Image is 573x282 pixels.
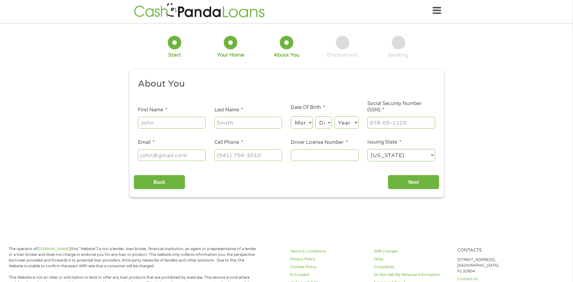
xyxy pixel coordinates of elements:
[138,139,155,146] label: Email
[374,249,450,254] a: APR Charges
[214,149,282,161] input: (541) 754-3010
[374,272,450,278] a: Do Not Sell My Personal Information
[134,175,185,190] input: Back
[290,256,366,262] a: Privacy Policy
[291,104,325,111] label: Date Of Birth
[327,52,358,58] div: Employment
[457,257,534,274] p: [STREET_ADDRESS], [GEOGRAPHIC_DATA], FL 32804.
[291,139,348,146] label: Driver License Number
[217,52,244,58] div: Your Home
[168,52,181,58] div: Start
[138,78,431,90] h2: About You
[138,149,206,161] input: john@gmail.com
[214,117,282,128] input: Smith
[374,264,450,270] a: Complaints
[290,272,366,278] a: E-Consent
[290,249,366,254] a: Terms & Conditions
[37,246,70,251] a: [DOMAIN_NAME]
[214,139,243,146] label: Cell Phone
[457,276,534,282] a: Contact Us
[290,264,366,270] a: Cookies Policy
[374,256,450,262] a: FAQs
[138,107,167,113] label: First Name
[138,117,206,128] input: John
[367,117,435,128] input: 078-05-1120
[214,107,243,113] label: Last Name
[367,101,435,113] label: Social Security Number (SSN)
[457,248,534,253] h4: Contacts
[132,2,266,19] img: GetLoanNow Logo
[9,246,260,269] p: The operator of (this “Website”) is not a lender, loan broker, financial institution, an agent or...
[367,139,401,145] label: Issuing State
[274,52,299,58] div: About You
[388,52,408,58] div: Banking
[388,175,439,190] input: Next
